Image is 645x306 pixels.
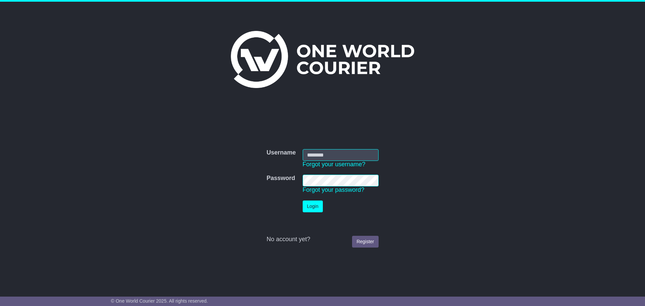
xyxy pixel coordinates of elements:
label: Password [266,175,295,182]
div: No account yet? [266,236,378,243]
a: Forgot your username? [303,161,365,168]
label: Username [266,149,296,157]
a: Forgot your password? [303,186,364,193]
button: Login [303,201,323,212]
span: © One World Courier 2025. All rights reserved. [111,298,208,304]
a: Register [352,236,378,248]
img: One World [231,31,414,88]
